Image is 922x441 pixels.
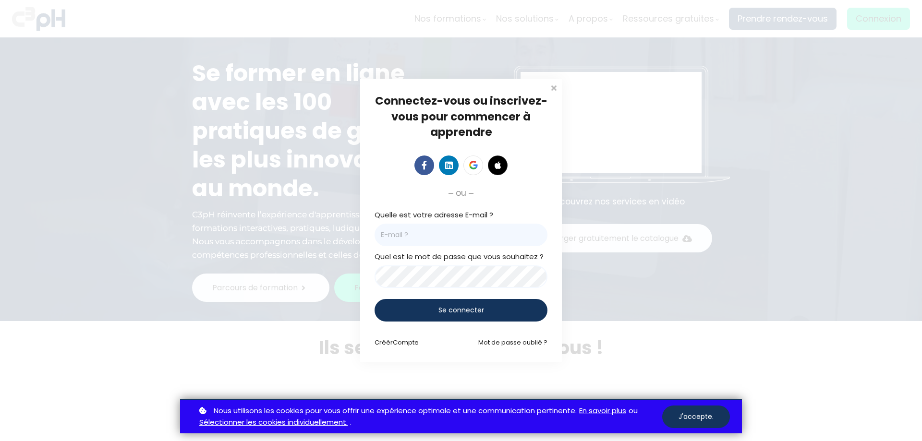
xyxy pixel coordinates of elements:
[438,305,484,315] span: Se connecter
[214,405,577,417] span: Nous utilisons les cookies pour vous offrir une expérience optimale et une communication pertinente.
[456,186,466,200] span: ou
[375,224,547,246] input: E-mail ?
[375,93,547,139] span: Connectez-vous ou inscrivez-vous pour commencer à apprendre
[662,405,730,428] button: J'accepte.
[393,338,419,347] span: Compte
[375,338,419,347] a: CréérCompte
[579,405,626,417] a: En savoir plus
[478,338,547,347] a: Mot de passe oublié ?
[199,417,348,429] a: Sélectionner les cookies individuellement.
[197,405,662,429] p: ou .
